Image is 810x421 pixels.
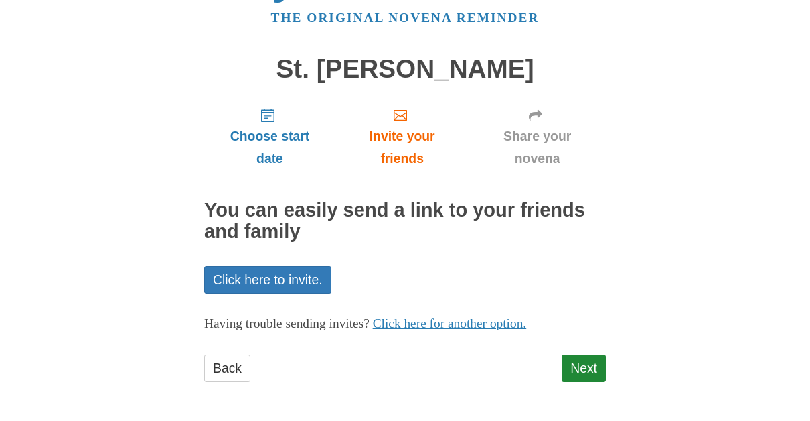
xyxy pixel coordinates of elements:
[335,97,469,176] a: Invite your friends
[204,355,250,382] a: Back
[349,125,455,170] span: Invite your friends
[271,11,540,25] a: The original novena reminder
[482,125,592,170] span: Share your novena
[204,266,331,294] a: Click here to invite.
[562,355,606,382] a: Next
[469,97,606,176] a: Share your novena
[204,316,370,330] span: Having trouble sending invites?
[204,200,606,243] h2: You can easily send a link to your friends and family
[204,55,606,84] h1: St. [PERSON_NAME]
[218,125,322,170] span: Choose start date
[373,316,527,330] a: Click here for another option.
[204,97,335,176] a: Choose start date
